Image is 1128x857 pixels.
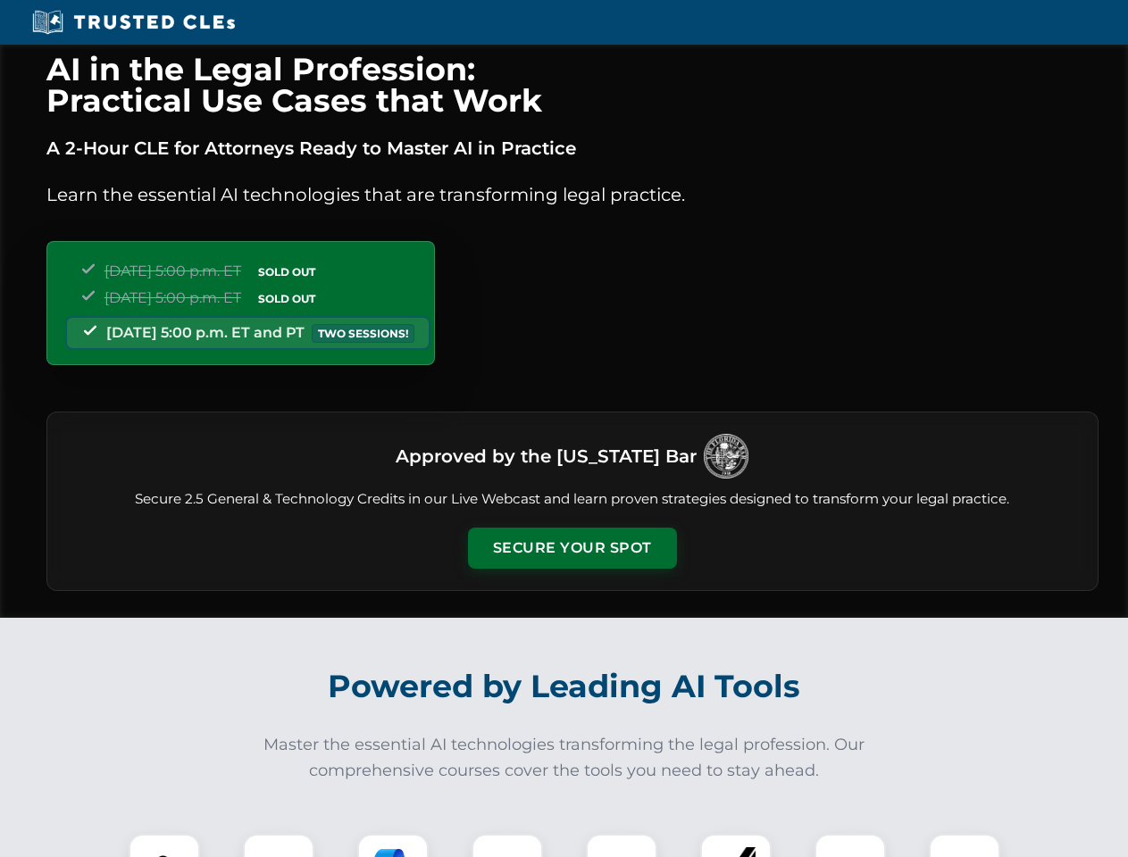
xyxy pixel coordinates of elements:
span: SOLD OUT [252,262,322,281]
span: [DATE] 5:00 p.m. ET [104,262,241,279]
img: Trusted CLEs [27,9,240,36]
p: A 2-Hour CLE for Attorneys Ready to Master AI in Practice [46,134,1099,162]
span: SOLD OUT [252,289,322,308]
img: Logo [704,434,748,478]
h1: AI in the Legal Profession: Practical Use Cases that Work [46,54,1099,116]
p: Master the essential AI technologies transforming the legal profession. Our comprehensive courses... [252,732,877,784]
h3: Approved by the [US_STATE] Bar [396,440,697,472]
p: Secure 2.5 General & Technology Credits in our Live Webcast and learn proven strategies designed ... [69,489,1076,510]
button: Secure Your Spot [468,528,677,569]
h2: Powered by Leading AI Tools [70,655,1059,718]
span: [DATE] 5:00 p.m. ET [104,289,241,306]
p: Learn the essential AI technologies that are transforming legal practice. [46,180,1099,209]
